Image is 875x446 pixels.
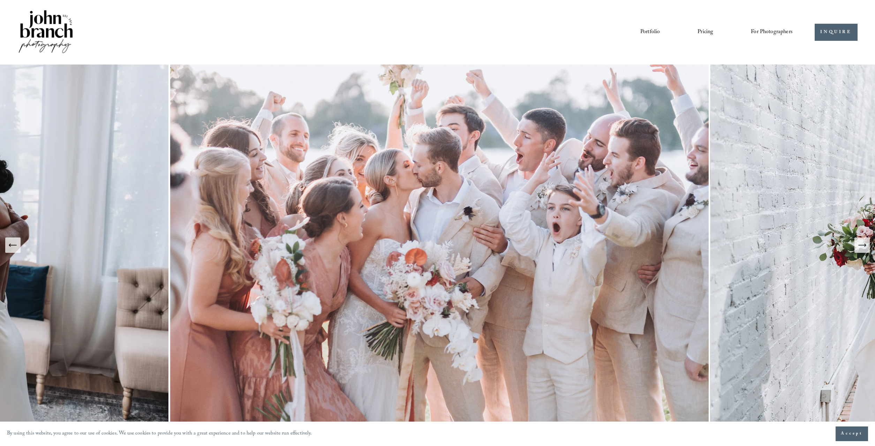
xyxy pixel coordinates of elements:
[697,26,713,38] a: Pricing
[7,429,312,439] p: By using this website, you agree to our use of cookies. We use cookies to provide you with a grea...
[751,27,793,38] span: For Photographers
[836,426,868,441] button: Accept
[751,26,793,38] a: folder dropdown
[5,237,21,253] button: Previous Slide
[17,9,74,56] img: John Branch IV Photography
[841,430,863,437] span: Accept
[640,26,660,38] a: Portfolio
[815,24,858,41] a: INQUIRE
[168,65,710,426] img: A wedding party celebrating outdoors, featuring a bride and groom kissing amidst cheering bridesm...
[854,237,870,253] button: Next Slide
